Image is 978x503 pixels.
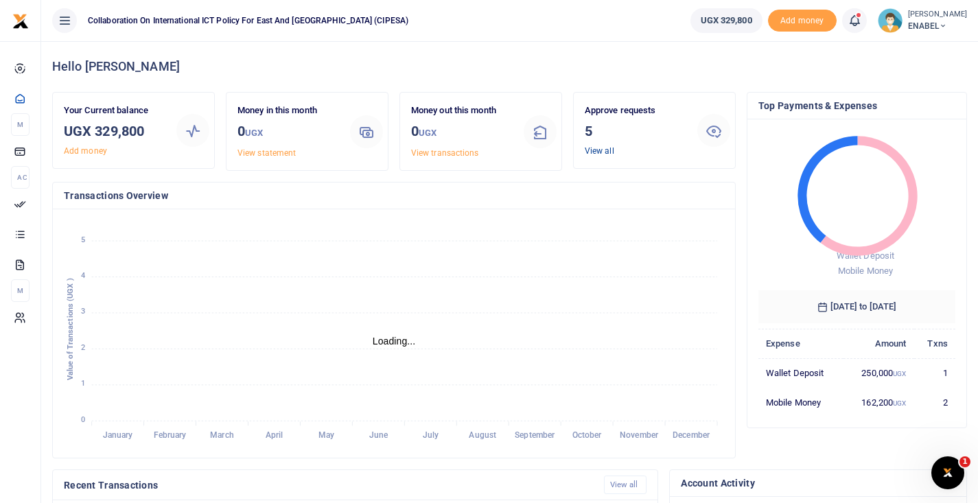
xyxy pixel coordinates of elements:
span: 1 [959,456,970,467]
span: Add money [768,10,837,32]
a: Add money [768,14,837,25]
li: M [11,113,30,136]
a: UGX 329,800 [690,8,762,33]
tspan: 4 [81,271,85,280]
span: Collaboration on International ICT Policy For East and [GEOGRAPHIC_DATA] (CIPESA) [82,14,414,27]
h3: UGX 329,800 [64,121,165,141]
tspan: 5 [81,235,85,244]
th: Expense [758,329,844,358]
a: profile-user [PERSON_NAME] ENABEL [878,8,967,33]
tspan: February [154,431,187,441]
li: Toup your wallet [768,10,837,32]
small: [PERSON_NAME] [908,9,967,21]
tspan: November [620,431,659,441]
text: Value of Transactions (UGX ) [66,279,75,381]
text: Loading... [373,336,416,347]
h4: Hello [PERSON_NAME] [52,59,967,74]
h4: Account Activity [681,476,955,491]
tspan: March [210,431,234,441]
li: Ac [11,166,30,189]
td: 1 [914,358,955,388]
tspan: 0 [81,415,85,424]
li: M [11,279,30,302]
span: UGX 329,800 [701,14,752,27]
tspan: August [469,431,496,441]
a: View transactions [411,148,479,158]
td: 2 [914,388,955,417]
p: Approve requests [585,104,686,118]
a: logo-small logo-large logo-large [12,15,29,25]
p: Your Current balance [64,104,165,118]
h6: [DATE] to [DATE] [758,290,955,323]
small: UGX [893,370,906,377]
img: logo-small [12,13,29,30]
iframe: Intercom live chat [931,456,964,489]
p: Money in this month [237,104,339,118]
small: UGX [893,399,906,407]
tspan: 3 [81,307,85,316]
img: profile-user [878,8,903,33]
a: View all [585,146,614,156]
td: Wallet Deposit [758,358,844,388]
tspan: December [673,431,710,441]
a: View statement [237,148,296,158]
h3: 0 [411,121,513,143]
tspan: May [318,431,334,441]
tspan: 1 [81,379,85,388]
a: View all [604,476,647,494]
h4: Recent Transactions [64,478,593,493]
span: Mobile Money [838,266,893,276]
p: Money out this month [411,104,513,118]
tspan: September [515,431,555,441]
tspan: July [423,431,439,441]
span: Wallet Deposit [837,250,894,261]
td: 250,000 [843,358,913,388]
h4: Top Payments & Expenses [758,98,955,113]
h4: Transactions Overview [64,188,724,203]
h3: 0 [237,121,339,143]
li: Wallet ballance [685,8,768,33]
h3: 5 [585,121,686,141]
a: Add money [64,146,107,156]
tspan: January [103,431,133,441]
th: Txns [914,329,955,358]
span: ENABEL [908,20,967,32]
small: UGX [419,128,436,138]
small: UGX [245,128,263,138]
td: Mobile Money [758,388,844,417]
td: 162,200 [843,388,913,417]
tspan: April [266,431,283,441]
tspan: June [369,431,388,441]
tspan: 2 [81,343,85,352]
th: Amount [843,329,913,358]
tspan: October [572,431,603,441]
